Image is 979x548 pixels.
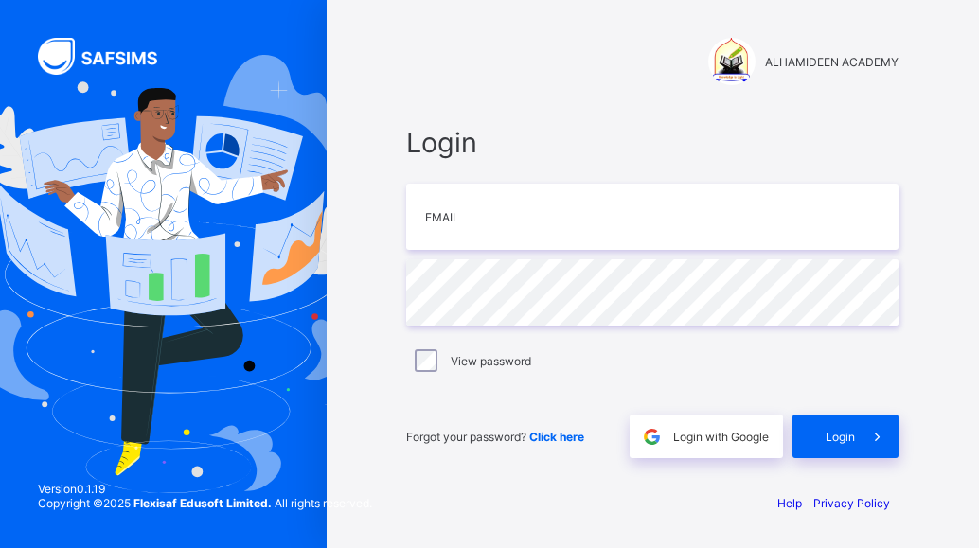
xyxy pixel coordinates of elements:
[765,55,899,69] span: ALHAMIDEEN ACADEMY
[777,496,802,510] a: Help
[38,482,372,496] span: Version 0.1.19
[529,430,584,444] a: Click here
[451,354,531,368] label: View password
[673,430,769,444] span: Login with Google
[38,38,180,75] img: SAFSIMS Logo
[406,430,584,444] span: Forgot your password?
[826,430,855,444] span: Login
[813,496,890,510] a: Privacy Policy
[406,126,899,159] span: Login
[641,426,663,448] img: google.396cfc9801f0270233282035f929180a.svg
[133,496,272,510] strong: Flexisaf Edusoft Limited.
[38,496,372,510] span: Copyright © 2025 All rights reserved.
